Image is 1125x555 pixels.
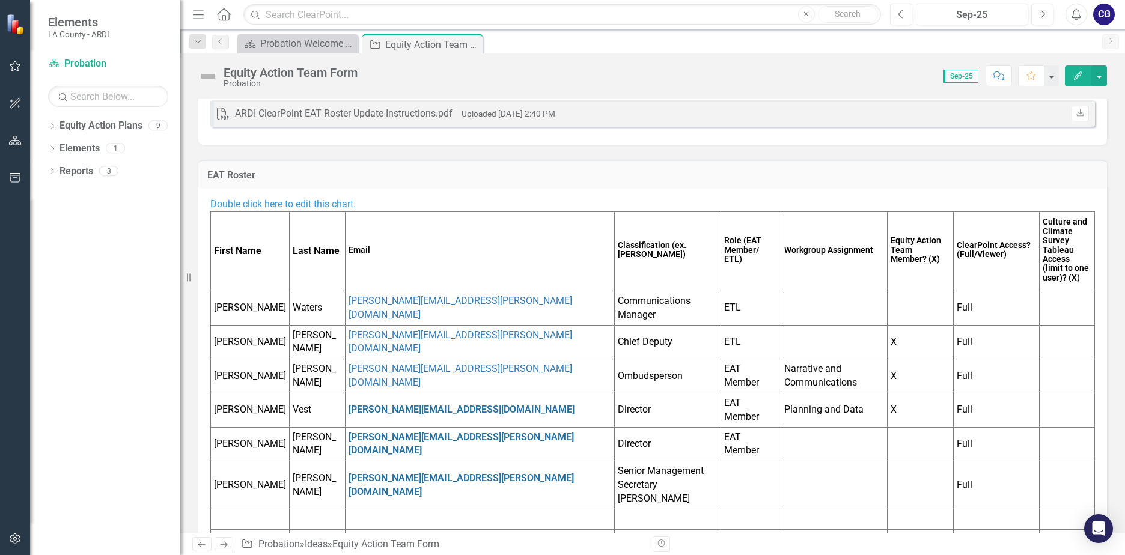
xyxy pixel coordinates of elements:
[954,393,1040,427] td: Full
[305,538,328,550] a: Ideas
[614,393,721,427] td: Director
[224,79,358,88] div: Probation
[59,165,93,178] a: Reports
[148,121,168,131] div: 9
[954,325,1040,359] td: Full
[243,4,881,25] input: Search ClearPoint...
[241,538,644,551] div: » »
[462,109,555,118] small: Uploaded [DATE] 2:40 PM
[211,461,290,509] td: [PERSON_NAME]
[818,6,878,23] button: Search
[784,245,873,255] strong: Workgroup Assignment
[721,325,781,359] td: ETL
[781,359,887,393] td: Narrative and Communications
[290,325,346,359] td: [PERSON_NAME]
[954,461,1040,509] td: Full
[835,9,861,19] span: Search
[888,325,954,359] td: X
[207,170,1098,181] h3: EAT Roster
[349,431,574,456] strong: [PERSON_NAME][EMAIL_ADDRESS][PERSON_NAME][DOMAIN_NAME]
[48,57,168,71] a: Probation
[332,538,439,550] div: Equity Action Team Form
[954,291,1040,325] td: Full
[1084,514,1113,543] div: Open Intercom Messenger
[211,325,290,359] td: [PERSON_NAME]
[349,404,575,415] strong: [PERSON_NAME][EMAIL_ADDRESS][DOMAIN_NAME]
[349,245,370,255] strong: Email
[290,359,346,393] td: [PERSON_NAME]
[614,325,721,359] td: Chief Deputy
[198,67,218,86] img: Not Defined
[59,142,100,156] a: Elements
[211,291,290,325] td: [PERSON_NAME]
[920,8,1024,22] div: Sep-25
[614,427,721,461] td: Director
[224,66,358,79] div: Equity Action Team Form
[211,359,290,393] td: [PERSON_NAME]
[721,359,781,393] td: EAT Member
[214,403,286,417] p: [PERSON_NAME]
[888,359,954,393] td: X
[258,538,300,550] a: Probation
[385,37,480,52] div: Equity Action Team Form
[916,4,1028,25] button: Sep-25
[211,427,290,461] td: [PERSON_NAME]
[260,36,355,51] div: Probation Welcome Page
[1043,217,1089,282] strong: Culture and Climate Survey Tableau Access (limit to one user)? (X)
[349,472,574,497] strong: [PERSON_NAME][EMAIL_ADDRESS][PERSON_NAME][DOMAIN_NAME]
[349,329,572,354] a: [PERSON_NAME][EMAIL_ADDRESS][PERSON_NAME][DOMAIN_NAME]
[614,461,721,509] td: Senior Management Secretary [PERSON_NAME]
[48,15,109,29] span: Elements
[6,13,27,34] img: ClearPoint Strategy
[48,86,168,107] input: Search Below...
[943,70,978,83] span: Sep-25
[106,144,125,154] div: 1
[293,245,340,256] strong: Last Name
[954,359,1040,393] td: Full
[99,166,118,176] div: 3
[891,235,941,264] strong: Equity Action Team Member? (X)
[48,29,109,39] small: LA County - ARDI
[1093,4,1115,25] button: CG
[59,119,142,133] a: Equity Action Plans
[290,291,346,325] td: Waters
[618,240,686,259] strong: Classification (ex. [PERSON_NAME])
[954,427,1040,461] td: Full
[957,240,1031,259] strong: ClearPoint Access? (Full/Viewer)
[214,245,261,256] strong: First Name
[240,36,355,51] a: Probation Welcome Page
[290,461,346,509] td: [PERSON_NAME]
[721,291,781,325] td: ETL
[290,427,346,461] td: [PERSON_NAME]
[721,393,781,427] td: EAT Member
[349,363,572,388] a: [PERSON_NAME][EMAIL_ADDRESS][PERSON_NAME][DOMAIN_NAME]
[614,359,721,393] td: Ombudsperson
[290,393,346,427] td: Vest
[721,427,781,461] td: EAT Member
[614,291,721,325] td: Communications Manager
[888,393,954,427] td: X
[349,295,572,320] a: [PERSON_NAME][EMAIL_ADDRESS][PERSON_NAME][DOMAIN_NAME]
[210,198,356,210] span: Double click here to edit this chart.
[724,235,761,264] strong: Role (EAT Member/ ETL)
[235,107,453,121] div: ARDI ClearPoint EAT Roster Update Instructions.pdf
[781,393,887,427] td: Planning and Data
